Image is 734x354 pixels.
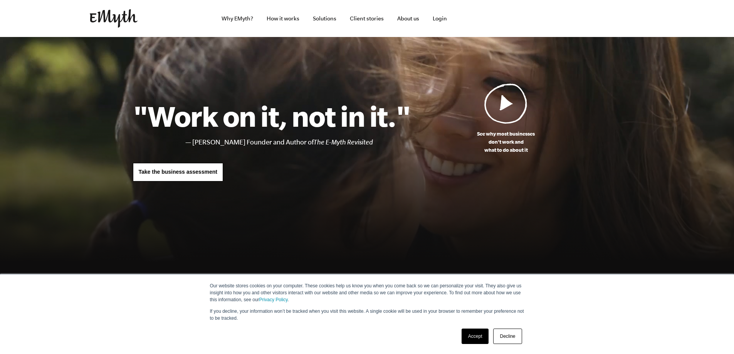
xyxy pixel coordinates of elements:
[133,163,223,181] a: Take the business assessment
[564,10,645,27] iframe: Embedded CTA
[462,329,489,344] a: Accept
[411,83,601,154] a: See why most businessesdon't work andwhat to do about it
[493,329,522,344] a: Decline
[210,308,524,322] p: If you decline, your information won’t be tracked when you visit this website. A single cookie wi...
[484,83,527,124] img: Play Video
[259,297,288,302] a: Privacy Policy
[210,282,524,303] p: Our website stores cookies on your computer. These cookies help us know you when you come back so...
[133,99,411,133] h1: "Work on it, not in it."
[479,10,560,27] iframe: Embedded CTA
[314,138,373,146] i: The E-Myth Revisited
[192,137,411,148] li: [PERSON_NAME] Founder and Author of
[90,9,138,28] img: EMyth
[411,130,601,154] p: See why most businesses don't work and what to do about it
[139,169,217,175] span: Take the business assessment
